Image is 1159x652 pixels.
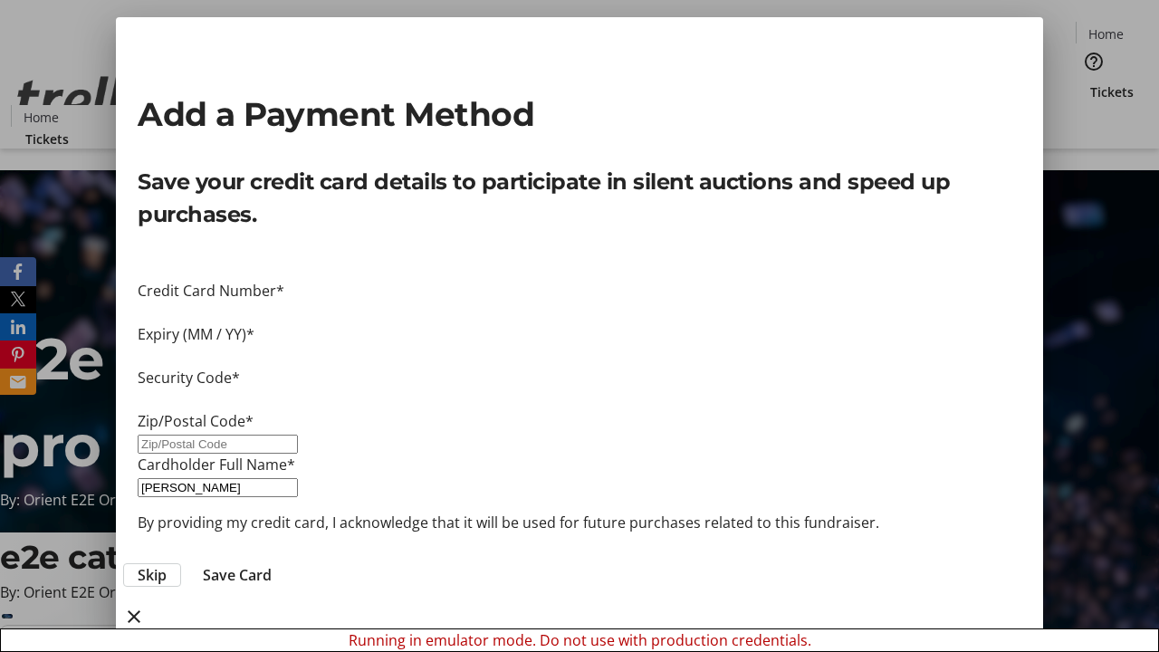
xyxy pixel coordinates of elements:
[188,564,286,586] button: Save Card
[138,345,1021,367] iframe: Secure expiration date input frame
[138,411,254,431] label: Zip/Postal Code*
[138,90,1021,139] h2: Add a Payment Method
[138,166,1021,231] p: Save your credit card details to participate in silent auctions and speed up purchases.
[138,302,1021,323] iframe: Secure card number input frame
[138,281,284,301] label: Credit Card Number*
[138,324,254,344] label: Expiry (MM / YY)*
[138,368,240,388] label: Security Code*
[138,455,295,475] label: Cardholder Full Name*
[138,478,298,497] input: Card Holder Name
[138,388,1021,410] iframe: Secure CVC input frame
[203,564,272,586] span: Save Card
[138,435,298,454] input: Zip/Postal Code
[138,512,1021,533] p: By providing my credit card, I acknowledge that it will be used for future purchases related to t...
[123,563,181,587] button: Skip
[116,599,152,635] button: close
[138,564,167,586] span: Skip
